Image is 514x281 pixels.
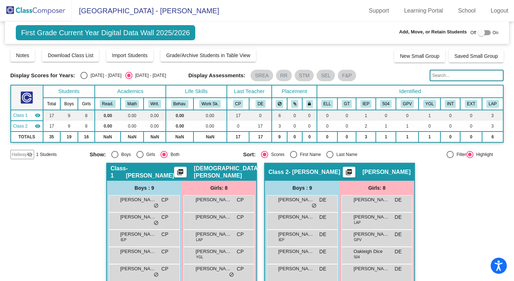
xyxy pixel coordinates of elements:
td: 0 [317,121,338,132]
span: DE [395,248,402,255]
th: Good Parent Volunteer [396,98,419,110]
span: [PERSON_NAME] [363,169,411,176]
mat-chip: SEL [317,70,335,81]
span: DE [319,213,326,221]
td: 3 [272,121,287,132]
span: GPV [354,237,361,243]
div: Scores [268,151,284,158]
button: Notes [10,49,35,62]
td: 0 [460,132,482,142]
button: Math [125,100,139,108]
button: Behav. [171,100,188,108]
mat-chip: STM [295,70,314,81]
span: Oakleigh Dice [354,248,389,255]
span: Display Scores for Years: [10,72,75,79]
button: Work Sk. [199,100,221,108]
th: Total [43,98,60,110]
div: Boys : 9 [107,181,182,195]
button: Download Class List [42,49,99,62]
mat-icon: visibility_off [27,152,33,157]
div: Girls [144,151,155,158]
span: 1 Students [36,151,57,158]
td: 17 [249,121,272,132]
span: DE [319,265,326,273]
th: Girls [78,98,95,110]
span: [PERSON_NAME] [278,231,314,238]
td: NaN [166,132,193,142]
span: Class 1 [111,165,126,179]
mat-icon: picture_as_pdf [345,169,353,179]
span: [PERSON_NAME] [278,265,314,272]
div: [DATE] - [DATE] [132,72,166,79]
button: GPV [401,100,414,108]
button: Saved Small Group [449,50,504,63]
span: DE [319,231,326,238]
span: do_not_disturb_alt [229,272,234,278]
button: YGL [423,100,436,108]
td: TOTALS [11,132,43,142]
td: NaN [193,132,227,142]
button: New Small Group [394,50,445,63]
td: Christi Portch - Portch [11,110,43,121]
span: First Grade Current Year Digital Data Wall 2025/2026 [16,25,196,40]
td: 35 [43,132,60,142]
mat-radio-group: Select an option [80,72,166,79]
span: [PERSON_NAME] [120,265,156,272]
span: 504 [354,254,360,260]
td: 0 [287,132,302,142]
td: 0 [376,110,396,121]
div: Highlight [473,151,493,158]
div: [DATE] - [DATE] [88,72,121,79]
mat-chip: SREA [251,70,273,81]
span: Import Students [112,52,148,58]
input: Search... [430,70,504,81]
span: [PERSON_NAME] [278,248,314,255]
th: Keep with students [287,98,302,110]
span: DE [395,196,402,204]
span: [PERSON_NAME] [196,196,232,203]
span: Off [471,29,476,36]
td: 0.00 [95,110,120,121]
td: 1 [356,110,376,121]
mat-icon: visibility [35,123,41,129]
th: Dana Egbert [249,98,272,110]
span: Sort: [243,151,256,158]
span: LAP [196,237,203,243]
span: - [PERSON_NAME] [289,169,340,176]
div: Girls: 8 [182,181,256,195]
span: [PERSON_NAME] [120,196,156,203]
th: Academics [95,85,166,98]
td: 0.00 [193,110,227,121]
td: 0 [440,121,460,132]
td: 0 [302,121,317,132]
td: 17 [43,110,60,121]
th: Keep away students [272,98,287,110]
button: LAP [486,100,499,108]
td: 0 [227,121,249,132]
div: Boys [118,151,131,158]
span: IEP [121,237,126,243]
button: ELL [321,100,333,108]
div: First Name [297,151,321,158]
span: [PERSON_NAME] [354,265,389,272]
span: [PERSON_NAME] [278,213,314,221]
td: 17 [43,121,60,132]
span: DE [395,265,402,273]
button: DE [256,100,266,108]
mat-radio-group: Select an option [243,151,391,158]
td: NaN [144,132,166,142]
span: [PERSON_NAME] [196,231,232,238]
td: 2 [356,121,376,132]
span: YGL [196,254,203,260]
span: LAP [354,220,361,225]
span: Class 1 [13,112,28,119]
span: Class 2 [268,169,289,176]
button: INT [445,100,456,108]
span: - [PERSON_NAME] [126,165,174,179]
button: Writ. [148,100,161,108]
td: 0 [287,121,302,132]
span: [PERSON_NAME] [354,231,389,238]
span: CP [237,196,244,204]
mat-icon: visibility [35,112,41,118]
td: 0.00 [144,110,166,121]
